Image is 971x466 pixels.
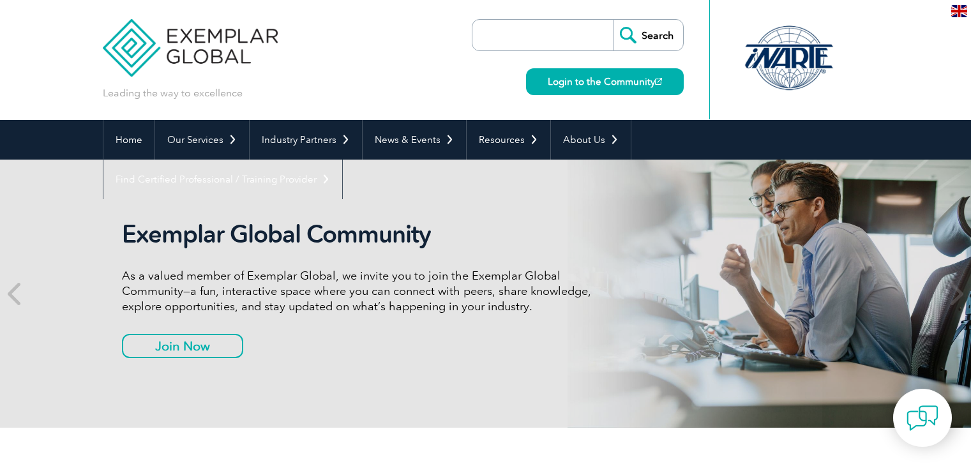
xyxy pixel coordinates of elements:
img: open_square.png [655,78,662,85]
a: Login to the Community [526,68,684,95]
a: Home [103,120,154,160]
h2: Exemplar Global Community [122,220,601,249]
p: Leading the way to excellence [103,86,243,100]
a: Join Now [122,334,243,358]
a: Find Certified Professional / Training Provider [103,160,342,199]
a: About Us [551,120,631,160]
a: News & Events [363,120,466,160]
a: Our Services [155,120,249,160]
img: en [951,5,967,17]
input: Search [613,20,683,50]
a: Industry Partners [250,120,362,160]
a: Resources [467,120,550,160]
img: contact-chat.png [907,402,938,434]
p: As a valued member of Exemplar Global, we invite you to join the Exemplar Global Community—a fun,... [122,268,601,314]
